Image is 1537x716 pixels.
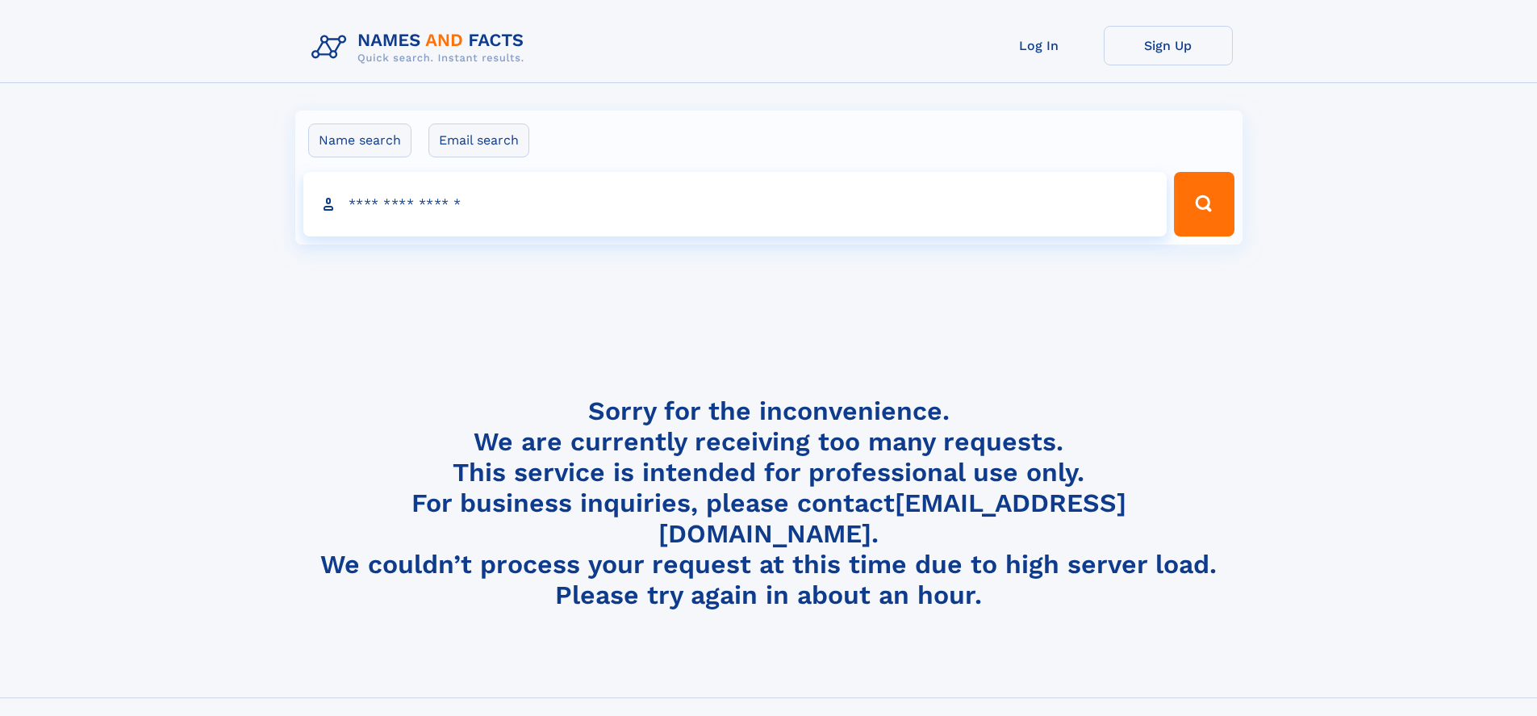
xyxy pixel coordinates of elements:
[658,488,1126,549] a: [EMAIL_ADDRESS][DOMAIN_NAME]
[303,172,1167,237] input: search input
[975,26,1104,65] a: Log In
[305,396,1233,611] h4: Sorry for the inconvenience. We are currently receiving too many requests. This service is intend...
[305,26,537,69] img: Logo Names and Facts
[308,124,411,157] label: Name search
[1104,26,1233,65] a: Sign Up
[428,124,529,157] label: Email search
[1174,172,1234,237] button: Search Button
